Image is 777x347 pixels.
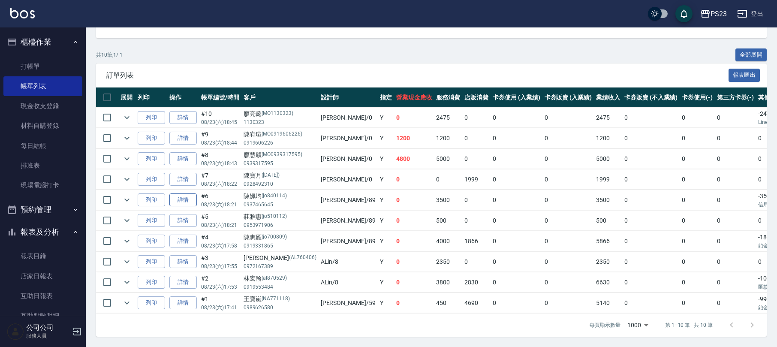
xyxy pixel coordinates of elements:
td: 0 [680,231,715,251]
p: (jo700809) [262,233,287,242]
button: expand row [120,276,133,289]
td: 0 [715,231,756,251]
td: #9 [199,128,241,148]
td: 0 [680,190,715,210]
td: 0 [715,108,756,128]
td: 0 [491,108,542,128]
td: 0 [622,169,680,190]
th: 帳單編號/時間 [199,88,241,108]
img: Logo [10,8,35,18]
button: 列印 [138,296,165,310]
button: expand row [120,235,133,247]
th: 店販消費 [462,88,491,108]
p: 08/23 (六) 17:53 [201,283,239,291]
td: 0 [491,169,542,190]
td: 0 [542,108,594,128]
div: [PERSON_NAME] [244,253,316,263]
p: (jo510112) [262,212,287,221]
p: (jo840114) [262,192,287,201]
th: 營業現金應收 [394,88,434,108]
p: 1130323 [244,118,316,126]
div: 廖慧穎 [244,151,316,160]
button: expand row [120,255,133,268]
td: ALin /8 [319,252,378,272]
div: 林宏翰 [244,274,316,283]
td: Y [378,169,394,190]
td: [PERSON_NAME] /89 [319,231,378,251]
td: #4 [199,231,241,251]
button: expand row [120,193,133,206]
td: Y [378,272,394,293]
td: Y [378,149,394,169]
td: 3500 [434,190,462,210]
td: 0 [622,293,680,313]
td: 0 [462,190,491,210]
button: 報表匯出 [729,69,760,82]
th: 第三方卡券(-) [715,88,756,108]
a: 詳情 [169,255,197,269]
td: [PERSON_NAME] /0 [319,128,378,148]
td: 5000 [434,149,462,169]
td: 5000 [594,149,622,169]
th: 展開 [118,88,136,108]
td: 0 [542,272,594,293]
th: 卡券使用 (入業績) [491,88,542,108]
td: 3500 [594,190,622,210]
button: expand row [120,296,133,309]
td: 4000 [434,231,462,251]
td: #6 [199,190,241,210]
div: 王寶嵐 [244,295,316,304]
p: 共 10 筆, 1 / 1 [96,51,123,59]
td: #8 [199,149,241,169]
td: 0 [715,252,756,272]
td: [PERSON_NAME] /0 [319,149,378,169]
button: save [675,5,693,22]
td: 0 [680,272,715,293]
td: 0 [622,211,680,231]
button: 報表及分析 [3,221,82,243]
p: (MO1130323) [262,109,294,118]
td: 3800 [434,272,462,293]
td: 0 [622,149,680,169]
td: 2350 [434,252,462,272]
td: 0 [462,128,491,148]
a: 現場電腦打卡 [3,175,82,195]
p: 08/23 (六) 18:21 [201,201,239,208]
td: 0 [680,252,715,272]
a: 詳情 [169,214,197,227]
a: 帳單列表 [3,76,82,96]
td: 0 [680,149,715,169]
p: 0972167389 [244,263,316,270]
div: 莊雅惠 [244,212,316,221]
td: #2 [199,272,241,293]
p: 0919606226 [244,139,316,147]
button: 列印 [138,255,165,269]
td: 0 [491,231,542,251]
td: 5866 [594,231,622,251]
td: #3 [199,252,241,272]
button: 列印 [138,276,165,289]
a: 詳情 [169,173,197,186]
p: 08/23 (六) 17:58 [201,242,239,250]
td: 0 [462,252,491,272]
td: 0 [491,252,542,272]
td: 0 [394,252,434,272]
td: 4800 [394,149,434,169]
td: 1200 [394,128,434,148]
div: 1000 [624,314,651,337]
p: 08/23 (六) 18:45 [201,118,239,126]
td: [PERSON_NAME] /59 [319,293,378,313]
button: expand row [120,132,133,145]
td: 0 [394,293,434,313]
td: 5140 [594,293,622,313]
td: Y [378,211,394,231]
td: 0 [542,231,594,251]
td: 0 [434,169,462,190]
p: 08/23 (六) 18:21 [201,221,239,229]
td: 0 [491,272,542,293]
button: expand row [120,152,133,165]
p: 0939317595 [244,160,316,167]
th: 服務消費 [434,88,462,108]
a: 報表目錄 [3,246,82,266]
button: 列印 [138,235,165,248]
